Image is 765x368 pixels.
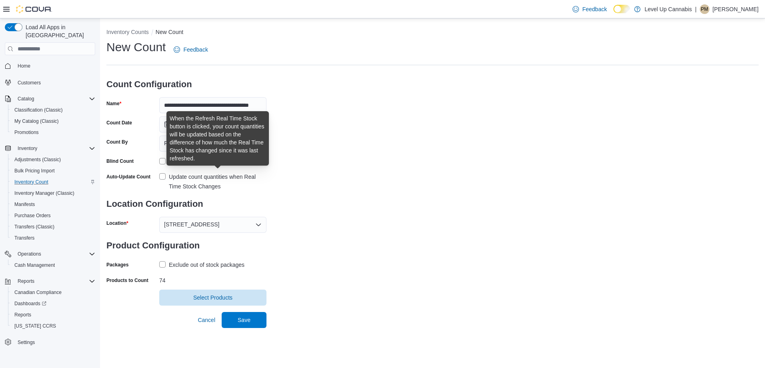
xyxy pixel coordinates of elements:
span: Home [18,63,30,69]
a: Dashboards [8,298,98,309]
span: Products [164,138,186,148]
h1: New Count [106,39,166,55]
span: Classification (Classic) [11,105,95,115]
span: Promotions [14,129,39,136]
button: Transfers [8,232,98,244]
span: Settings [14,337,95,347]
span: Feedback [183,46,208,54]
div: Exclude out of stock packages [169,260,244,270]
label: Auto-Update Count [106,174,150,180]
span: My Catalog (Classic) [14,118,59,124]
a: Transfers [11,233,38,243]
a: [US_STATE] CCRS [11,321,59,331]
label: Count Date [106,120,132,126]
input: Dark Mode [613,5,630,13]
button: Settings [2,336,98,348]
span: Dashboards [11,299,95,308]
a: Promotions [11,128,42,137]
button: Catalog [2,93,98,104]
span: Home [14,61,95,71]
button: Open list of options [255,222,262,228]
a: Dashboards [11,299,50,308]
span: Settings [18,339,35,346]
span: Operations [14,249,95,259]
span: [STREET_ADDRESS] [164,220,219,229]
span: Reports [14,276,95,286]
button: Reports [8,309,98,320]
p: [PERSON_NAME] [713,4,759,14]
div: When the Refresh Real Time Stock button is clicked, your count quantities will be updated based o... [170,114,266,162]
h3: Product Configuration [106,233,266,258]
button: Operations [2,248,98,260]
span: Adjustments (Classic) [14,156,61,163]
span: Inventory Manager (Classic) [14,190,74,196]
span: Inventory Count [14,179,48,185]
span: Adjustments (Classic) [11,155,95,164]
span: Inventory Manager (Classic) [11,188,95,198]
span: Purchase Orders [14,212,51,219]
label: Products to Count [106,277,148,284]
span: Classification (Classic) [14,107,63,113]
span: My Catalog (Classic) [11,116,95,126]
a: Reports [11,310,34,320]
button: Inventory [2,143,98,154]
a: Bulk Pricing Import [11,166,58,176]
span: Save [238,316,250,324]
span: Canadian Compliance [14,289,62,296]
button: Inventory Counts [106,29,149,35]
a: Home [14,61,34,71]
button: Manifests [8,199,98,210]
span: Cash Management [11,260,95,270]
span: Load All Apps in [GEOGRAPHIC_DATA] [22,23,95,39]
label: Packages [106,262,128,268]
label: Count By [106,139,128,145]
span: Washington CCRS [11,321,95,331]
button: Cash Management [8,260,98,271]
button: My Catalog (Classic) [8,116,98,127]
a: Inventory Manager (Classic) [11,188,78,198]
button: Operations [14,249,44,259]
button: Inventory Manager (Classic) [8,188,98,199]
button: Save [222,312,266,328]
button: Transfers (Classic) [8,221,98,232]
nav: An example of EuiBreadcrumbs [106,28,759,38]
span: Transfers (Classic) [14,224,54,230]
button: Customers [2,76,98,88]
a: Settings [14,338,38,347]
a: Cash Management [11,260,58,270]
span: Reports [11,310,95,320]
span: Inventory [14,144,95,153]
span: Select Products [193,294,232,302]
span: Purchase Orders [11,211,95,220]
span: Operations [18,251,41,257]
button: Home [2,60,98,72]
span: Inventory Count [11,177,95,187]
span: Feedback [582,5,607,13]
button: [US_STATE] CCRS [8,320,98,332]
p: | [695,4,697,14]
span: Customers [14,77,95,87]
button: Purchase Orders [8,210,98,221]
a: Adjustments (Classic) [11,155,64,164]
button: Canadian Compliance [8,287,98,298]
button: Classification (Classic) [8,104,98,116]
a: Transfers (Classic) [11,222,58,232]
img: Cova [16,5,52,13]
span: PM [701,4,708,14]
label: Location [106,220,128,226]
span: Manifests [11,200,95,209]
button: Reports [2,276,98,287]
input: Press the down key to open a popover containing a calendar. [159,116,266,132]
a: Canadian Compliance [11,288,65,297]
button: Bulk Pricing Import [8,165,98,176]
button: Cancel [194,312,218,328]
span: Manifests [14,201,35,208]
span: Bulk Pricing Import [11,166,95,176]
div: Patrick McGinley [700,4,709,14]
button: Reports [14,276,38,286]
a: Feedback [569,1,610,17]
button: Promotions [8,127,98,138]
a: Feedback [170,42,211,58]
a: Inventory Count [11,177,52,187]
